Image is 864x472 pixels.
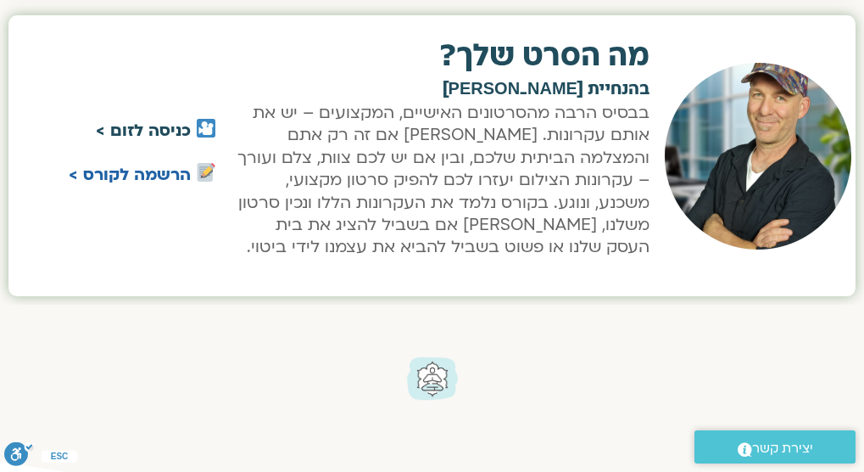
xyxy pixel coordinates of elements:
a: הרשמה לקורס > [69,163,191,185]
a: יצירת קשר [694,430,856,464]
h2: בהנחיית [PERSON_NAME] [234,81,649,98]
img: 🎦 [197,119,215,138]
h2: מה הסרט שלך? [234,41,649,71]
span: יצירת קשר [752,437,813,460]
img: זיואן [665,63,851,250]
p: בבסיס הרבה מהסרטונים האישיים, המקצועים – יש את אותם עקרונות. [PERSON_NAME] אם זה רק אתם והמצלמה ה... [234,102,649,259]
img: 📝 [197,163,215,182]
a: כניסה לזום > [96,120,191,142]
